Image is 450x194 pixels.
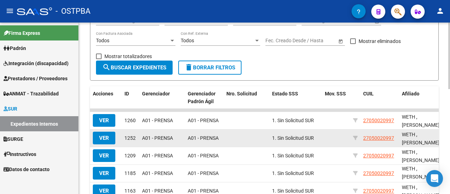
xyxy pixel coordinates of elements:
span: 27050020997 [363,170,394,176]
span: Padrón [4,44,26,52]
button: VER [93,132,115,144]
span: VER [99,135,109,141]
span: A01 - PRENSA [188,170,219,176]
input: Start date [265,38,287,44]
span: WETH , [PERSON_NAME] [402,132,439,145]
button: Open calendar [373,17,380,25]
input: End date [293,38,328,44]
button: Borrar Filtros [178,61,242,75]
span: Firma Express [4,29,40,37]
span: WETH , [PERSON_NAME] [402,149,439,163]
span: Prestadores / Proveedores [4,75,67,82]
span: ANMAT - Trazabilidad [4,90,59,98]
span: Gerenciador [142,91,170,96]
span: Buscar Expedientes [102,64,166,71]
button: Open calendar [337,37,344,45]
button: VER [93,114,115,127]
datatable-header-cell: Gerenciador Padrón Ágil [185,86,224,109]
span: ID [124,91,129,96]
span: 1. Sin Solicitud SUR [272,170,314,176]
span: Datos de contacto [4,165,50,173]
button: VER [93,149,115,162]
span: 27050020997 [363,188,394,194]
span: A01 - PRENSA [188,135,219,141]
span: Todos [181,38,194,43]
datatable-header-cell: ID [122,86,139,109]
span: 1. Sin Solicitud SUR [272,188,314,194]
span: VER [99,188,109,194]
div: Open Intercom Messenger [426,170,443,187]
datatable-header-cell: Mov. SSS [322,86,350,109]
span: 1. Sin Solicitud SUR [272,153,314,158]
mat-icon: delete [185,63,193,71]
span: VER [99,170,109,176]
mat-icon: search [102,63,111,71]
span: Acciones [93,91,113,96]
mat-icon: person [436,7,444,15]
span: 1. Sin Solicitud SUR [272,118,314,123]
span: WETH , [PERSON_NAME] [402,114,439,128]
datatable-header-cell: Acciones [90,86,122,109]
span: 27050020997 [363,135,394,141]
span: 27050020997 [363,153,394,158]
span: WETH , [PERSON_NAME] [402,166,439,180]
datatable-header-cell: Afiliado [399,86,445,109]
span: VER [99,152,109,159]
span: 27050020997 [363,118,394,123]
datatable-header-cell: Estado SSS [269,86,322,109]
datatable-header-cell: CUIL [360,86,399,109]
span: Instructivos [4,150,36,158]
span: 1260 [124,118,136,123]
span: A01 - PRENSA [188,118,219,123]
span: 1252 [124,135,136,141]
datatable-header-cell: Gerenciador [139,86,185,109]
span: - OSTPBA [56,4,90,19]
button: Buscar Expedientes [96,61,173,75]
span: Nro. Solicitud [226,91,257,96]
span: A01 - PRENSA [142,135,173,141]
datatable-header-cell: Nro. Solicitud [224,86,269,109]
span: A01 - PRENSA [142,188,173,194]
span: Borrar Filtros [185,64,235,71]
button: VER [93,167,115,180]
span: Afiliado [402,91,419,96]
span: CUIL [363,91,374,96]
mat-icon: menu [6,7,14,15]
span: 1209 [124,153,136,158]
span: Mostrar totalizadores [104,52,152,61]
span: Estado SSS [272,91,298,96]
span: Mostrar eliminados [359,37,401,45]
span: 1. Sin Solicitud SUR [272,135,314,141]
span: A01 - PRENSA [142,170,173,176]
span: A01 - PRENSA [142,118,173,123]
span: SURGE [4,135,23,143]
span: 1163 [124,188,136,194]
span: Integración (discapacidad) [4,60,69,67]
span: 1185 [124,170,136,176]
span: A01 - PRENSA [188,153,219,158]
span: Mov. SSS [325,91,346,96]
span: SUR [4,105,17,113]
span: VER [99,117,109,124]
span: A01 - PRENSA [142,153,173,158]
span: Gerenciador Padrón Ágil [188,91,216,105]
span: A01 - PRENSA [188,188,219,194]
span: Todos [96,38,109,43]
